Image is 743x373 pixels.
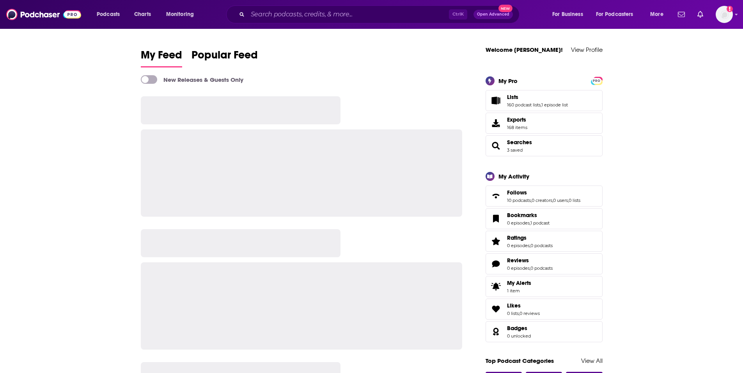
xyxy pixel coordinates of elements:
[498,173,529,180] div: My Activity
[531,198,532,203] span: ,
[507,125,527,130] span: 168 items
[507,325,531,332] a: Badges
[486,46,563,53] a: Welcome [PERSON_NAME]!
[520,311,540,316] a: 0 reviews
[488,304,504,315] a: Likes
[569,198,580,203] a: 0 lists
[129,8,156,21] a: Charts
[507,139,532,146] a: Searches
[507,198,531,203] a: 10 podcasts
[507,243,530,248] a: 0 episodes
[507,257,529,264] span: Reviews
[507,189,580,196] a: Follows
[486,299,603,320] span: Likes
[498,77,518,85] div: My Pro
[716,6,733,23] span: Logged in as courttheprpro
[568,198,569,203] span: ,
[488,281,504,292] span: My Alerts
[192,48,258,66] span: Popular Feed
[161,8,204,21] button: open menu
[547,8,593,21] button: open menu
[507,325,527,332] span: Badges
[507,116,526,123] span: Exports
[507,116,527,123] span: Exports
[571,46,603,53] a: View Profile
[507,234,553,241] a: Ratings
[507,279,531,286] span: My Alerts
[488,258,504,269] a: Reviews
[596,9,633,20] span: For Podcasters
[477,12,509,16] span: Open Advanced
[650,9,663,20] span: More
[592,77,601,83] a: PRO
[507,147,523,153] a: 3 saved
[530,265,553,271] a: 0 podcasts
[507,288,531,293] span: 1 item
[166,9,194,20] span: Monitoring
[486,321,603,342] span: Badges
[581,357,603,364] a: View All
[488,118,504,129] span: Exports
[488,191,504,202] a: Follows
[507,102,541,108] a: 160 podcast lists
[486,276,603,297] a: My Alerts
[488,213,504,224] a: Bookmarks
[716,6,733,23] img: User Profile
[141,75,243,84] a: New Releases & Guests Only
[507,212,550,219] a: Bookmarks
[488,236,504,247] a: Ratings
[552,9,583,20] span: For Business
[134,9,151,20] span: Charts
[91,8,130,21] button: open menu
[507,265,530,271] a: 0 episodes
[727,6,733,12] svg: Add a profile image
[507,311,519,316] a: 0 lists
[141,48,182,67] a: My Feed
[449,9,467,19] span: Ctrl K
[486,90,603,111] span: Lists
[486,357,554,364] a: Top Podcast Categories
[507,94,518,101] span: Lists
[552,198,553,203] span: ,
[553,198,568,203] a: 0 users
[486,208,603,229] span: Bookmarks
[507,220,530,226] a: 0 episodes
[716,6,733,23] button: Show profile menu
[507,189,527,196] span: Follows
[248,8,449,21] input: Search podcasts, credits, & more...
[592,78,601,84] span: PRO
[486,231,603,252] span: Ratings
[486,253,603,274] span: Reviews
[141,48,182,66] span: My Feed
[507,234,527,241] span: Ratings
[507,212,537,219] span: Bookmarks
[530,243,553,248] a: 0 podcasts
[532,198,552,203] a: 0 creators
[507,94,568,101] a: Lists
[488,140,504,151] a: Searches
[541,102,568,108] a: 1 episode list
[507,302,540,309] a: Likes
[530,220,550,226] a: 1 podcast
[234,5,527,23] div: Search podcasts, credits, & more...
[694,8,706,21] a: Show notifications dropdown
[507,302,521,309] span: Likes
[486,186,603,207] span: Follows
[6,7,81,22] img: Podchaser - Follow, Share and Rate Podcasts
[498,5,512,12] span: New
[473,10,513,19] button: Open AdvancedNew
[488,326,504,337] a: Badges
[675,8,688,21] a: Show notifications dropdown
[507,257,553,264] a: Reviews
[97,9,120,20] span: Podcasts
[486,135,603,156] span: Searches
[591,8,645,21] button: open menu
[192,48,258,67] a: Popular Feed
